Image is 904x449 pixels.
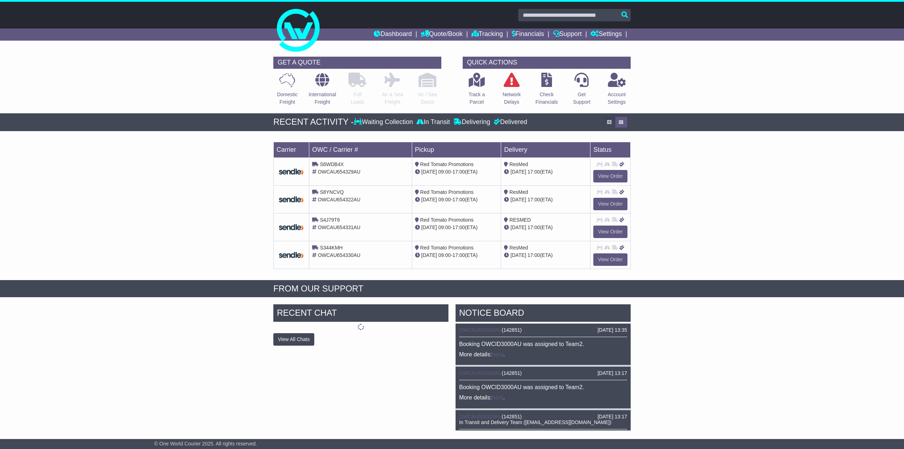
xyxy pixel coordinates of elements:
[418,91,437,106] p: Air / Sea Depot
[573,91,590,106] p: Get Support
[492,118,527,126] div: Delivered
[608,91,626,106] p: Account Settings
[472,29,503,41] a: Tracking
[320,189,344,195] span: S8YNCVQ
[273,304,448,324] div: RECENT CHAT
[459,414,502,419] a: OWCAU654329AU
[320,217,340,223] span: S4J79T6
[459,351,627,358] p: More details: .
[278,196,305,203] img: GetCarrierServiceDarkLogo
[593,198,627,210] a: View Order
[320,245,343,251] span: S344KMH
[510,169,526,175] span: [DATE]
[512,29,544,41] a: Financials
[553,29,582,41] a: Support
[438,197,451,202] span: 09:00
[536,91,558,106] p: Check Financials
[273,333,314,346] button: View All Chats
[438,169,451,175] span: 09:00
[598,414,627,420] div: [DATE] 13:17
[593,170,627,182] a: View Order
[527,252,540,258] span: 17:00
[504,168,587,176] div: (ETA)
[510,224,526,230] span: [DATE]
[421,252,437,258] span: [DATE]
[492,394,503,401] a: here
[608,72,626,110] a: AccountSettings
[502,72,521,110] a: NetworkDelays
[318,224,361,230] span: OWCAU654331AU
[527,224,540,230] span: 17:00
[504,414,520,419] span: 142851
[504,196,587,203] div: (ETA)
[504,370,520,376] span: 142851
[535,72,558,110] a: CheckFinancials
[503,91,521,106] p: Network Delays
[468,91,485,106] p: Track a Parcel
[527,169,540,175] span: 17:00
[527,197,540,202] span: 17:00
[421,224,437,230] span: [DATE]
[452,118,492,126] div: Delivering
[509,189,528,195] span: ResMed
[278,168,305,175] img: GetCarrierServiceDarkLogo
[459,341,627,347] p: Booking OWCID3000AU was assigned to Team2.
[277,91,298,106] p: Domestic Freight
[452,197,465,202] span: 17:00
[590,142,631,158] td: Status
[504,252,587,259] div: (ETA)
[452,169,465,175] span: 17:00
[415,196,498,203] div: - (ETA)
[598,327,627,333] div: [DATE] 13:35
[278,251,305,259] img: GetCarrierServiceDarkLogo
[459,394,627,401] p: More details: .
[309,91,336,106] p: International Freight
[320,161,344,167] span: S6WDB4X
[274,142,309,158] td: Carrier
[598,370,627,376] div: [DATE] 13:17
[504,327,520,333] span: 142851
[308,72,336,110] a: InternationalFreight
[374,29,412,41] a: Dashboard
[452,252,465,258] span: 17:00
[415,118,452,126] div: In Transit
[492,351,503,357] a: here
[318,197,361,202] span: OWCAU654322AU
[412,142,501,158] td: Pickup
[509,245,528,251] span: ResMed
[459,370,502,376] a: OWCAU654329AU
[459,370,627,376] div: ( )
[510,197,526,202] span: [DATE]
[509,161,528,167] span: ResMed
[593,226,627,238] a: View Order
[420,217,474,223] span: Red Tomato Promotions
[468,72,485,110] a: Track aParcel
[421,29,463,41] a: Quote/Book
[590,29,622,41] a: Settings
[452,224,465,230] span: 17:00
[459,327,502,333] a: OWCAU654329AU
[593,253,627,266] a: View Order
[438,224,451,230] span: 09:00
[348,91,366,106] p: Full Loads
[438,252,451,258] span: 09:00
[573,72,591,110] a: GetSupport
[459,419,611,425] span: In Transit and Delivery Team ([EMAIL_ADDRESS][DOMAIN_NAME])
[459,414,627,420] div: ( )
[456,304,631,324] div: NOTICE BOARD
[501,142,590,158] td: Delivery
[509,217,531,223] span: RESMED
[309,142,412,158] td: OWC / Carrier #
[382,91,403,106] p: Air & Sea Freight
[463,57,631,69] div: QUICK ACTIONS
[459,327,627,333] div: ( )
[277,72,298,110] a: DomesticFreight
[415,168,498,176] div: - (ETA)
[415,224,498,231] div: - (ETA)
[273,57,441,69] div: GET A QUOTE
[420,161,474,167] span: Red Tomato Promotions
[273,284,631,294] div: FROM OUR SUPPORT
[421,169,437,175] span: [DATE]
[318,169,361,175] span: OWCAU654329AU
[459,384,627,391] p: Booking OWCID3000AU was assigned to Team2.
